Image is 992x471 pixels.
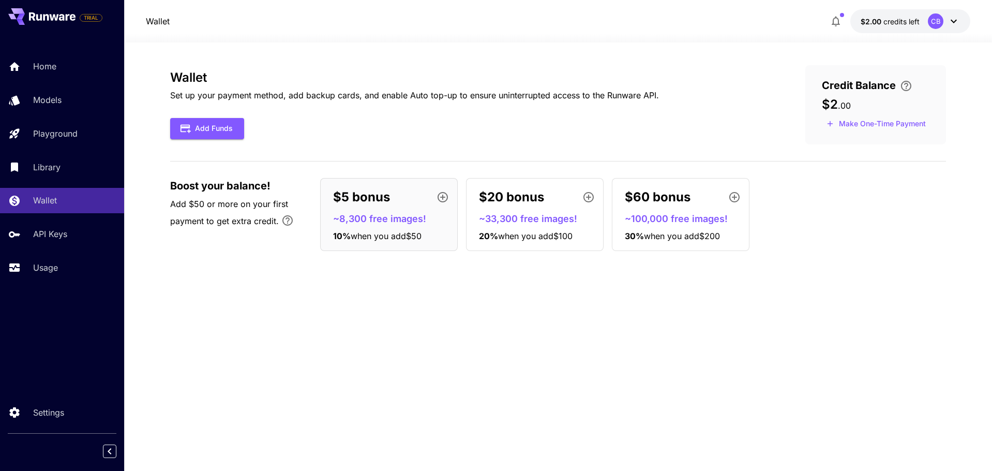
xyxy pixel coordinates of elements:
[625,212,745,226] p: ~100,000 free images!
[33,161,61,173] p: Library
[33,60,56,72] p: Home
[479,231,498,241] span: 20 %
[33,406,64,419] p: Settings
[822,97,838,112] span: $2
[822,116,930,132] button: Make a one-time, non-recurring payment
[351,231,422,241] span: when you add $50
[838,100,851,111] span: . 00
[479,212,599,226] p: ~33,300 free images!
[333,188,390,207] p: $5 bonus
[498,231,573,241] span: when you add $100
[33,228,67,240] p: API Keys
[883,17,920,26] span: credits left
[896,80,916,92] button: Enter your card details and choose an Auto top-up amount to avoid service interruptions. We'll au...
[170,89,659,101] p: Set up your payment method, add backup cards, and enable Auto top-up to ensure uninterrupted acce...
[80,11,102,24] span: Add your payment card to enable full platform functionality.
[111,442,124,461] div: Collapse sidebar
[625,231,644,241] span: 30 %
[33,261,58,274] p: Usage
[33,194,57,207] p: Wallet
[170,178,270,194] span: Boost your balance!
[479,188,544,207] p: $20 bonus
[333,231,351,241] span: 10 %
[861,17,883,26] span: $2.00
[170,70,659,85] h3: Wallet
[850,9,970,33] button: $2.00CB
[170,118,244,139] button: Add Funds
[625,188,690,207] p: $60 bonus
[146,15,170,27] a: Wallet
[170,199,288,226] span: Add $50 or more on your first payment to get extra credit.
[80,14,102,22] span: TRIAL
[103,445,116,458] button: Collapse sidebar
[333,212,453,226] p: ~8,300 free images!
[861,16,920,27] div: $2.00
[822,78,896,93] span: Credit Balance
[277,210,298,231] button: Bonus applies only to your first payment, up to 30% on the first $1,000.
[644,231,720,241] span: when you add $200
[33,94,62,106] p: Models
[33,127,78,140] p: Playground
[928,13,943,29] div: CB
[146,15,170,27] nav: breadcrumb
